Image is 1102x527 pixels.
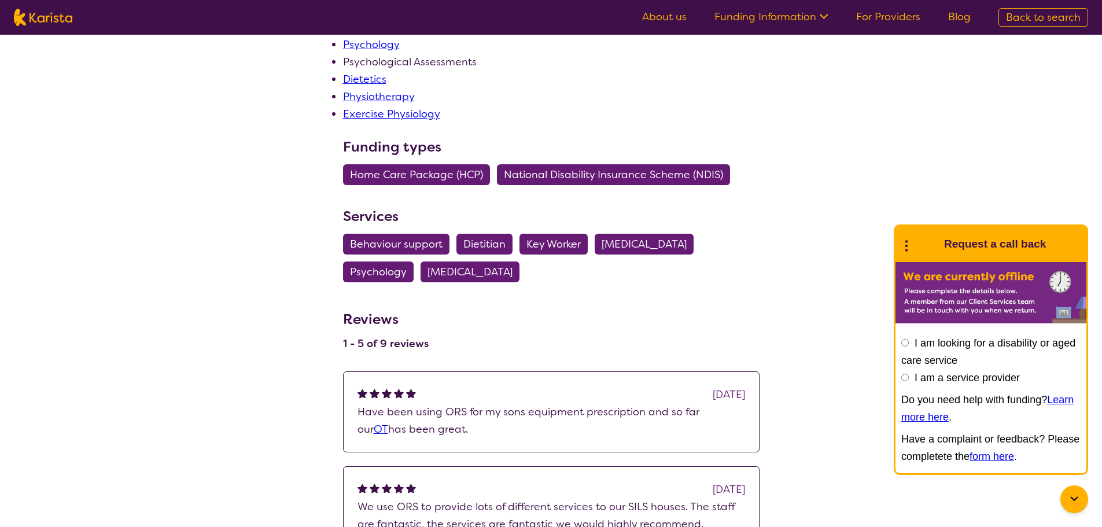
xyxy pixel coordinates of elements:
[602,234,687,255] span: [MEDICAL_DATA]
[343,137,760,157] h3: Funding types
[343,303,429,330] h3: Reviews
[901,391,1081,426] p: Do you need help with funding? .
[394,483,404,493] img: fullstar
[343,337,429,351] h4: 1 - 5 of 9 reviews
[421,265,526,279] a: [MEDICAL_DATA]
[456,237,519,251] a: Dietitian
[350,164,483,185] span: Home Care Package (HCP)
[370,483,379,493] img: fullstar
[856,10,920,24] a: For Providers
[357,403,745,438] p: Have been using ORS for my sons equipment prescription and so far our has been great.
[463,234,506,255] span: Dietitian
[343,90,415,104] a: Physiotherapy
[357,483,367,493] img: fullstar
[504,164,723,185] span: National Disability Insurance Scheme (NDIS)
[357,388,367,398] img: fullstar
[1006,10,1081,24] span: Back to search
[394,388,404,398] img: fullstar
[497,168,737,182] a: National Disability Insurance Scheme (NDIS)
[374,422,388,436] a: OT
[406,483,416,493] img: fullstar
[427,261,513,282] span: [MEDICAL_DATA]
[948,10,971,24] a: Blog
[901,430,1081,465] p: Have a complaint or feedback? Please completete the .
[944,235,1046,253] h1: Request a call back
[714,10,828,24] a: Funding Information
[915,372,1020,384] label: I am a service provider
[914,233,937,256] img: Karista
[642,10,687,24] a: About us
[970,451,1014,462] a: form here
[713,481,745,498] div: [DATE]
[382,388,392,398] img: fullstar
[713,386,745,403] div: [DATE]
[370,388,379,398] img: fullstar
[595,237,701,251] a: [MEDICAL_DATA]
[895,262,1086,323] img: Karista offline chat form to request call back
[343,107,440,121] a: Exercise Physiology
[343,206,760,227] h3: Services
[343,72,386,86] a: Dietetics
[350,261,407,282] span: Psychology
[343,38,400,51] a: Psychology
[350,234,443,255] span: Behaviour support
[343,265,421,279] a: Psychology
[526,234,581,255] span: Key Worker
[343,168,497,182] a: Home Care Package (HCP)
[14,9,72,26] img: Karista logo
[901,337,1075,366] label: I am looking for a disability or aged care service
[406,388,416,398] img: fullstar
[519,237,595,251] a: Key Worker
[382,483,392,493] img: fullstar
[343,53,760,71] li: Psychological Assessments
[998,8,1088,27] a: Back to search
[343,237,456,251] a: Behaviour support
